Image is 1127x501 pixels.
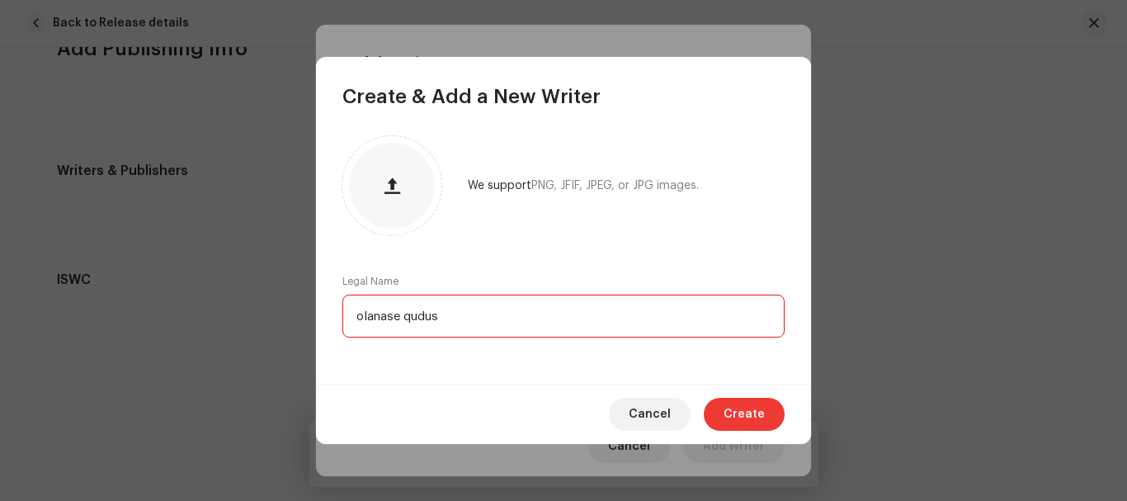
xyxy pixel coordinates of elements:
span: Create & Add a New Writer [342,83,601,110]
span: Create [724,398,765,431]
label: Legal Name [342,275,398,288]
span: Cancel [629,398,671,431]
button: Cancel [609,398,691,431]
input: Enter legal name [342,295,785,338]
span: PNG, JFIF, JPEG, or JPG images. [531,180,699,191]
div: We support [468,179,699,192]
button: Create [704,398,785,431]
